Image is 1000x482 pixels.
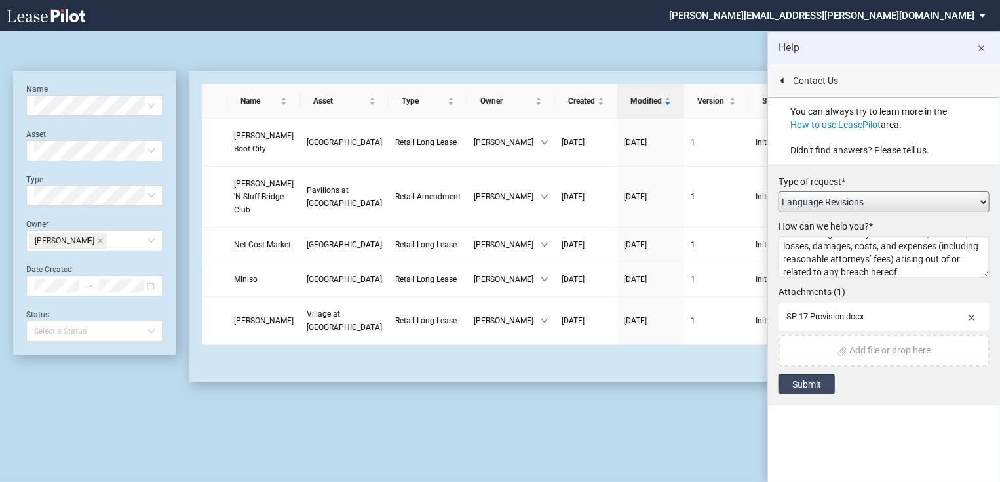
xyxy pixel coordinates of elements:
th: Version [684,84,749,119]
span: 1 [691,240,695,249]
span: Initial Draft [756,273,828,286]
span: [PERSON_NAME] [474,136,541,149]
a: [PERSON_NAME] 'N Sluff Bridge Club [234,177,294,216]
span: Net Cost Market [234,240,291,249]
th: Asset [300,84,389,119]
a: [DATE] [562,190,611,203]
span: Retail Long Lease [395,275,457,284]
a: 1 [691,190,742,203]
span: Village at Newtown [307,310,382,332]
a: [PERSON_NAME] Boot City [234,129,294,155]
a: Retail Amendment [395,190,461,203]
a: [GEOGRAPHIC_DATA] [307,136,382,149]
th: Created [555,84,617,119]
span: 1 [691,316,695,325]
label: Status [26,310,49,319]
span: Dalewood III Shopping Center [307,275,382,284]
span: [PERSON_NAME] [474,190,541,203]
label: Type [26,175,43,184]
span: Type [402,94,445,108]
a: [GEOGRAPHIC_DATA] [307,273,382,286]
a: Retail Long Lease [395,136,461,149]
a: [DATE] [624,314,678,327]
a: 1 [691,314,742,327]
th: Status [749,84,843,119]
span: Retail Long Lease [395,316,457,325]
span: Created [568,94,595,108]
a: [PERSON_NAME] [234,314,294,327]
span: down [541,193,548,201]
span: [DATE] [624,316,647,325]
span: [DATE] [562,275,585,284]
a: Miniso [234,273,294,286]
span: Ruff 'N Sluff Bridge Club [234,179,294,214]
span: Retail Amendment [395,192,461,201]
label: Date Created [26,265,72,274]
span: Initial Draft [756,238,828,251]
span: [DATE] [562,192,585,201]
span: Asset [313,94,366,108]
span: close [97,237,104,244]
span: 1 [691,192,695,201]
th: Type [389,84,467,119]
span: 1 [691,138,695,147]
span: Retail Long Lease [395,138,457,147]
span: [DATE] [624,192,647,201]
th: Name [227,84,300,119]
span: [DATE] [562,138,585,147]
span: Owner [480,94,533,108]
a: Retail Long Lease [395,273,461,286]
a: [DATE] [562,273,611,286]
span: [DATE] [624,240,647,249]
span: [PERSON_NAME] [35,233,94,248]
span: [DATE] [624,275,647,284]
span: Pavilions at Eastlake [307,186,382,208]
span: [PERSON_NAME] [474,314,541,327]
label: Name [26,85,48,94]
span: Warby Parker [234,316,294,325]
span: [DATE] [562,240,585,249]
a: [DATE] [624,238,678,251]
span: [PERSON_NAME] [474,238,541,251]
a: 1 [691,238,742,251]
a: Retail Long Lease [395,238,461,251]
a: [GEOGRAPHIC_DATA] [307,238,382,251]
span: Version [697,94,727,108]
span: [DATE] [624,138,647,147]
th: Modified [617,84,684,119]
span: down [541,138,548,146]
span: Westminster City Center [307,138,382,147]
label: Asset [26,130,46,139]
span: Initial Draft [756,190,828,203]
a: [DATE] [562,136,611,149]
a: [DATE] [562,314,611,327]
span: down [541,275,548,283]
a: 1 [691,136,742,149]
a: Pavilions at [GEOGRAPHIC_DATA] [307,184,382,210]
a: Retail Long Lease [395,314,461,327]
span: down [541,317,548,325]
span: Regency Park Shopping Center [307,240,382,249]
span: [DATE] [562,316,585,325]
a: [DATE] [624,273,678,286]
span: Initial Draft [756,136,828,149]
a: Village at [GEOGRAPHIC_DATA] [307,308,382,334]
span: Status [762,94,820,108]
span: Cavender’s Boot City [234,131,294,153]
span: down [541,241,548,249]
a: [DATE] [562,238,611,251]
span: Initial Draft [756,314,828,327]
span: to [85,281,94,291]
span: swap-right [85,281,94,291]
span: 1 [691,275,695,284]
span: Name [240,94,278,108]
span: Modified [630,94,662,108]
label: Owner [26,220,48,229]
a: [DATE] [624,190,678,203]
span: [PERSON_NAME] [474,273,541,286]
span: Miniso [234,275,258,284]
a: [DATE] [624,136,678,149]
a: 1 [691,273,742,286]
span: Retail Long Lease [395,240,457,249]
th: Owner [467,84,555,119]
